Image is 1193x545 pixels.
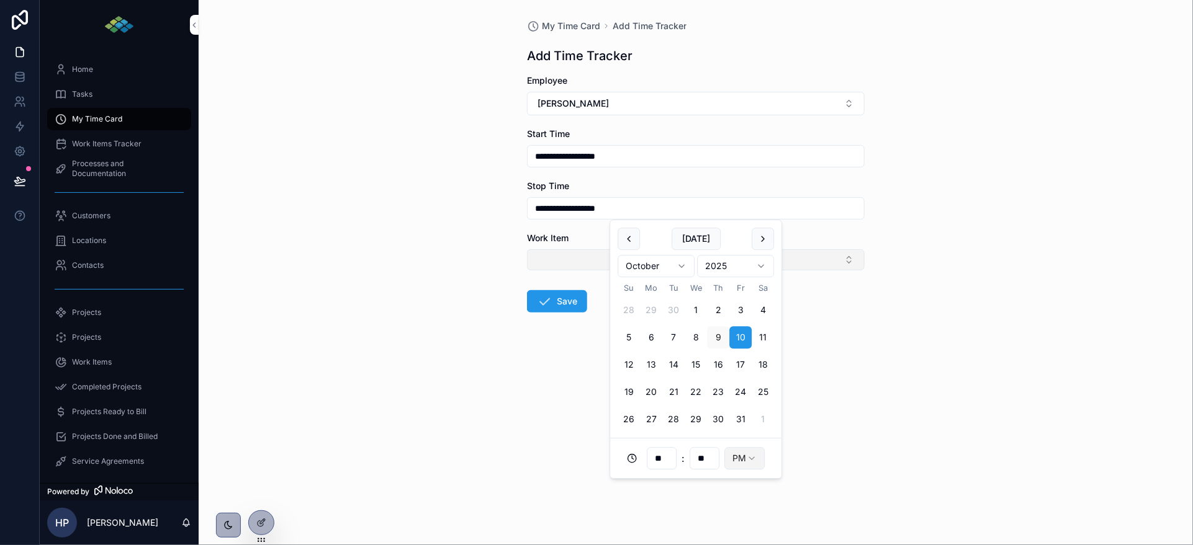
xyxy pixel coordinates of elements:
[662,381,685,404] button: Tuesday, October 21st, 2025
[72,456,144,466] span: Service Agreements
[752,409,774,431] button: Saturday, November 1st, 2025
[72,382,142,392] span: Completed Projects
[729,354,752,376] button: Friday, October 17th, 2025
[618,299,640,322] button: Sunday, September 28th, 2025
[47,326,191,348] a: Projects
[527,249,865,270] button: Select Button
[640,327,662,349] button: Monday, October 6th, 2025
[72,357,112,367] span: Work Items
[640,409,662,431] button: Monday, October 27th, 2025
[618,381,640,404] button: Sunday, October 19th, 2025
[707,354,729,376] button: Thursday, October 16th, 2025
[55,515,69,530] span: HP
[72,114,122,124] span: My Time Card
[662,299,685,322] button: Tuesday, September 30th, 2025
[72,407,146,417] span: Projects Ready to Bill
[707,409,729,431] button: Thursday, October 30th, 2025
[707,299,729,322] button: Thursday, October 2nd, 2025
[104,15,135,35] img: App logo
[47,157,191,180] a: Processes and Documentation
[40,50,199,483] div: scrollable content
[47,376,191,398] a: Completed Projects
[707,282,729,294] th: Thursday
[640,354,662,376] button: Monday, October 13th, 2025
[729,282,752,294] th: Friday
[72,308,101,317] span: Projects
[47,83,191,105] a: Tasks
[47,108,191,130] a: My Time Card
[72,332,101,342] span: Projects
[47,401,191,423] a: Projects Ready to Bill
[618,327,640,349] button: Sunday, October 5th, 2025
[640,299,662,322] button: Monday, September 29th, 2025
[542,20,600,32] span: My Time Card
[47,205,191,227] a: Customers
[47,58,191,81] a: Home
[685,327,707,349] button: Wednesday, October 8th, 2025
[47,254,191,277] a: Contacts
[527,128,570,139] span: Start Time
[729,299,752,322] button: Friday, October 3rd, 2025
[752,381,774,404] button: Saturday, October 25th, 2025
[685,409,707,431] button: Wednesday, October 29th, 2025
[685,354,707,376] button: Wednesday, October 15th, 2025
[47,133,191,155] a: Work Items Tracker
[662,354,685,376] button: Tuesday, October 14th, 2025
[72,211,110,221] span: Customers
[538,97,609,110] span: [PERSON_NAME]
[729,381,752,404] button: Friday, October 24th, 2025
[72,159,179,179] span: Processes and Documentation
[47,487,89,497] span: Powered by
[72,236,106,246] span: Locations
[672,228,721,250] button: [DATE]
[527,290,587,312] button: Save
[752,282,774,294] th: Saturday
[40,483,199,500] a: Powered by
[527,20,600,32] a: My Time Card
[527,75,567,86] span: Employee
[527,233,569,243] span: Work Item
[613,20,687,32] a: Add Time Tracker
[685,299,707,322] button: Wednesday, October 1st, 2025
[618,282,640,294] th: Sunday
[47,450,191,472] a: Service Agreements
[47,425,191,448] a: Projects Done and Billed
[618,446,774,471] div: :
[729,327,752,349] button: Friday, October 10th, 2025, selected
[640,282,662,294] th: Monday
[72,139,142,149] span: Work Items Tracker
[527,92,865,115] button: Select Button
[640,381,662,404] button: Monday, October 20th, 2025
[47,351,191,373] a: Work Items
[662,282,685,294] th: Tuesday
[662,327,685,349] button: Tuesday, October 7th, 2025
[47,301,191,324] a: Projects
[527,47,633,64] h1: Add Time Tracker
[87,516,158,529] p: [PERSON_NAME]
[707,381,729,404] button: Thursday, October 23rd, 2025
[47,229,191,252] a: Locations
[729,409,752,431] button: Friday, October 31st, 2025
[72,260,104,270] span: Contacts
[752,299,774,322] button: Saturday, October 4th, 2025
[72,89,92,99] span: Tasks
[707,327,729,349] button: Today, Thursday, October 9th, 2025
[527,180,569,191] span: Stop Time
[685,381,707,404] button: Wednesday, October 22nd, 2025
[662,409,685,431] button: Tuesday, October 28th, 2025
[618,409,640,431] button: Sunday, October 26th, 2025
[618,354,640,376] button: Sunday, October 12th, 2025
[752,354,774,376] button: Saturday, October 18th, 2025
[752,327,774,349] button: Saturday, October 11th, 2025
[618,282,774,430] table: October 2025
[72,64,93,74] span: Home
[685,282,707,294] th: Wednesday
[72,432,158,441] span: Projects Done and Billed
